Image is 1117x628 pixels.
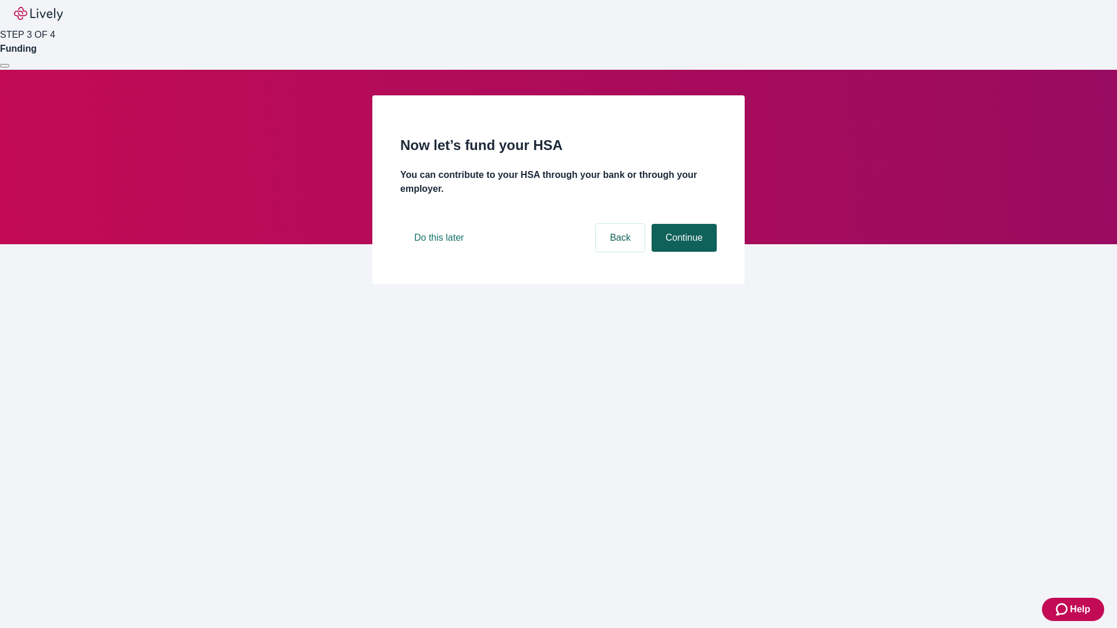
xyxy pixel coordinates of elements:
button: Continue [652,224,717,252]
h2: Now let’s fund your HSA [400,135,717,156]
button: Do this later [400,224,478,252]
h4: You can contribute to your HSA through your bank or through your employer. [400,168,717,196]
button: Zendesk support iconHelp [1042,598,1104,621]
button: Back [596,224,645,252]
span: Help [1070,602,1090,616]
svg: Zendesk support icon [1056,602,1070,616]
img: Lively [14,7,63,21]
